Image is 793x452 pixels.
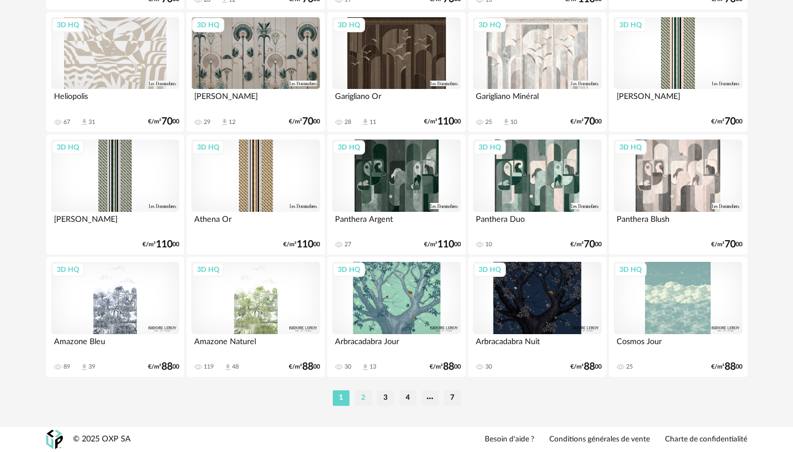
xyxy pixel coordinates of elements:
[614,262,647,277] div: 3D HQ
[220,118,229,126] span: Download icon
[609,257,747,377] a: 3D HQ Cosmos Jour 25 €/m²8800
[430,363,461,371] div: €/m² 00
[333,390,349,406] li: 1
[614,140,647,155] div: 3D HQ
[192,262,224,277] div: 3D HQ
[332,334,460,356] div: Arbracadabra Jour
[584,241,595,249] span: 70
[570,241,602,249] div: €/m² 00
[355,390,372,406] li: 2
[614,334,742,356] div: Cosmos Jour
[626,363,633,371] div: 25
[437,241,454,249] span: 110
[485,118,492,126] div: 25
[51,334,179,356] div: Amazone Bleu
[191,212,319,234] div: Athena Or
[725,363,736,371] span: 88
[191,89,319,111] div: [PERSON_NAME]
[502,118,510,126] span: Download icon
[332,212,460,234] div: Panthera Argent
[327,135,465,255] a: 3D HQ Panthera Argent 27 €/m²11000
[332,89,460,111] div: Garigliano Or
[609,12,747,132] a: 3D HQ [PERSON_NAME] €/m²7000
[63,363,70,371] div: 89
[344,118,351,126] div: 28
[584,118,595,126] span: 70
[361,363,370,371] span: Download icon
[204,118,210,126] div: 29
[192,140,224,155] div: 3D HQ
[711,241,742,249] div: €/m² 00
[370,363,376,371] div: 13
[148,363,179,371] div: €/m² 00
[80,118,88,126] span: Download icon
[437,118,454,126] span: 110
[344,363,351,371] div: 30
[302,363,313,371] span: 88
[370,118,376,126] div: 11
[297,241,313,249] span: 110
[570,118,602,126] div: €/m² 00
[333,262,365,277] div: 3D HQ
[711,363,742,371] div: €/m² 00
[549,435,650,445] a: Conditions générales de vente
[51,89,179,111] div: Heliopolis
[52,18,84,32] div: 3D HQ
[424,241,461,249] div: €/m² 00
[156,241,173,249] span: 110
[333,18,365,32] div: 3D HQ
[88,118,95,126] div: 31
[52,140,84,155] div: 3D HQ
[614,89,742,111] div: [PERSON_NAME]
[614,212,742,234] div: Panthera Blush
[665,435,747,445] a: Charte de confidentialité
[485,241,492,249] div: 10
[161,118,173,126] span: 70
[46,12,184,132] a: 3D HQ Heliopolis 67 Download icon 31 €/m²7000
[46,257,184,377] a: 3D HQ Amazone Bleu 89 Download icon 39 €/m²8800
[204,363,214,371] div: 119
[474,262,506,277] div: 3D HQ
[283,241,320,249] div: €/m² 00
[570,363,602,371] div: €/m² 00
[232,363,239,371] div: 48
[73,434,131,445] div: © 2025 OXP SA
[186,257,324,377] a: 3D HQ Amazone Naturel 119 Download icon 48 €/m²8800
[473,89,601,111] div: Garigliano Minéral
[51,212,179,234] div: [PERSON_NAME]
[302,118,313,126] span: 70
[148,118,179,126] div: €/m² 00
[327,12,465,132] a: 3D HQ Garigliano Or 28 Download icon 11 €/m²11000
[63,118,70,126] div: 67
[46,430,63,449] img: OXP
[485,363,492,371] div: 30
[88,363,95,371] div: 39
[400,390,416,406] li: 4
[614,18,647,32] div: 3D HQ
[192,18,224,32] div: 3D HQ
[725,241,736,249] span: 70
[289,118,320,126] div: €/m² 00
[191,334,319,356] div: Amazone Naturel
[229,118,235,126] div: 12
[377,390,394,406] li: 3
[474,18,506,32] div: 3D HQ
[186,135,324,255] a: 3D HQ Athena Or €/m²11000
[327,257,465,377] a: 3D HQ Arbracadabra Jour 30 Download icon 13 €/m²8800
[468,12,606,132] a: 3D HQ Garigliano Minéral 25 Download icon 10 €/m²7000
[473,212,601,234] div: Panthera Duo
[444,390,461,406] li: 7
[485,435,534,445] a: Besoin d'aide ?
[52,262,84,277] div: 3D HQ
[711,118,742,126] div: €/m² 00
[474,140,506,155] div: 3D HQ
[725,118,736,126] span: 70
[142,241,179,249] div: €/m² 00
[224,363,232,371] span: Download icon
[333,140,365,155] div: 3D HQ
[361,118,370,126] span: Download icon
[186,12,324,132] a: 3D HQ [PERSON_NAME] 29 Download icon 12 €/m²7000
[584,363,595,371] span: 88
[424,118,461,126] div: €/m² 00
[161,363,173,371] span: 88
